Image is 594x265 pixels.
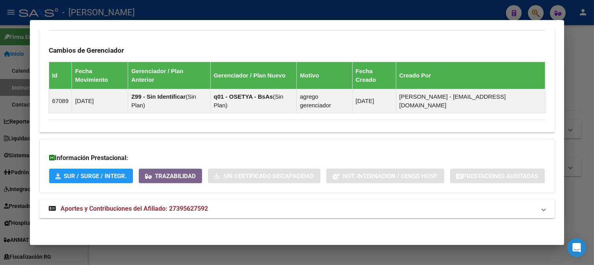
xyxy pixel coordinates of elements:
span: Aportes y Contribuciones del Afiliado: 27395627592 [61,205,208,212]
td: ( ) [210,89,296,113]
h3: Información Prestacional: [49,153,545,163]
th: Id [49,62,72,89]
button: Not. Internacion / Censo Hosp. [326,169,444,183]
span: Sin Plan [131,93,196,109]
span: Prestaciones Auditadas [463,173,539,180]
button: SUR / SURGE / INTEGR. [49,169,133,183]
strong: q01 - OSETYA - BsAs [214,93,273,100]
span: SUR / SURGE / INTEGR. [64,173,127,180]
td: [PERSON_NAME] - [EMAIL_ADDRESS][DOMAIN_NAME] [396,89,545,113]
span: Sin Plan [214,93,283,109]
mat-expansion-panel-header: Aportes y Contribuciones del Afiliado: 27395627592 [39,199,555,218]
th: Creado Por [396,62,545,89]
td: [DATE] [352,89,396,113]
h3: Cambios de Gerenciador [49,46,546,55]
button: Prestaciones Auditadas [450,169,545,183]
span: Not. Internacion / Censo Hosp. [343,173,438,180]
th: Gerenciador / Plan Nuevo [210,62,296,89]
th: Fecha Movimiento [72,62,128,89]
button: Trazabilidad [139,169,202,183]
td: agrego gerenciador [297,89,353,113]
th: Motivo [297,62,353,89]
td: 67089 [49,89,72,113]
span: Sin Certificado Discapacidad [223,173,314,180]
td: [DATE] [72,89,128,113]
span: Trazabilidad [155,173,196,180]
th: Fecha Creado [352,62,396,89]
td: ( ) [128,89,210,113]
button: Sin Certificado Discapacidad [208,169,320,183]
div: Open Intercom Messenger [567,238,586,257]
th: Gerenciador / Plan Anterior [128,62,210,89]
strong: Z99 - Sin Identificar [131,93,186,100]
